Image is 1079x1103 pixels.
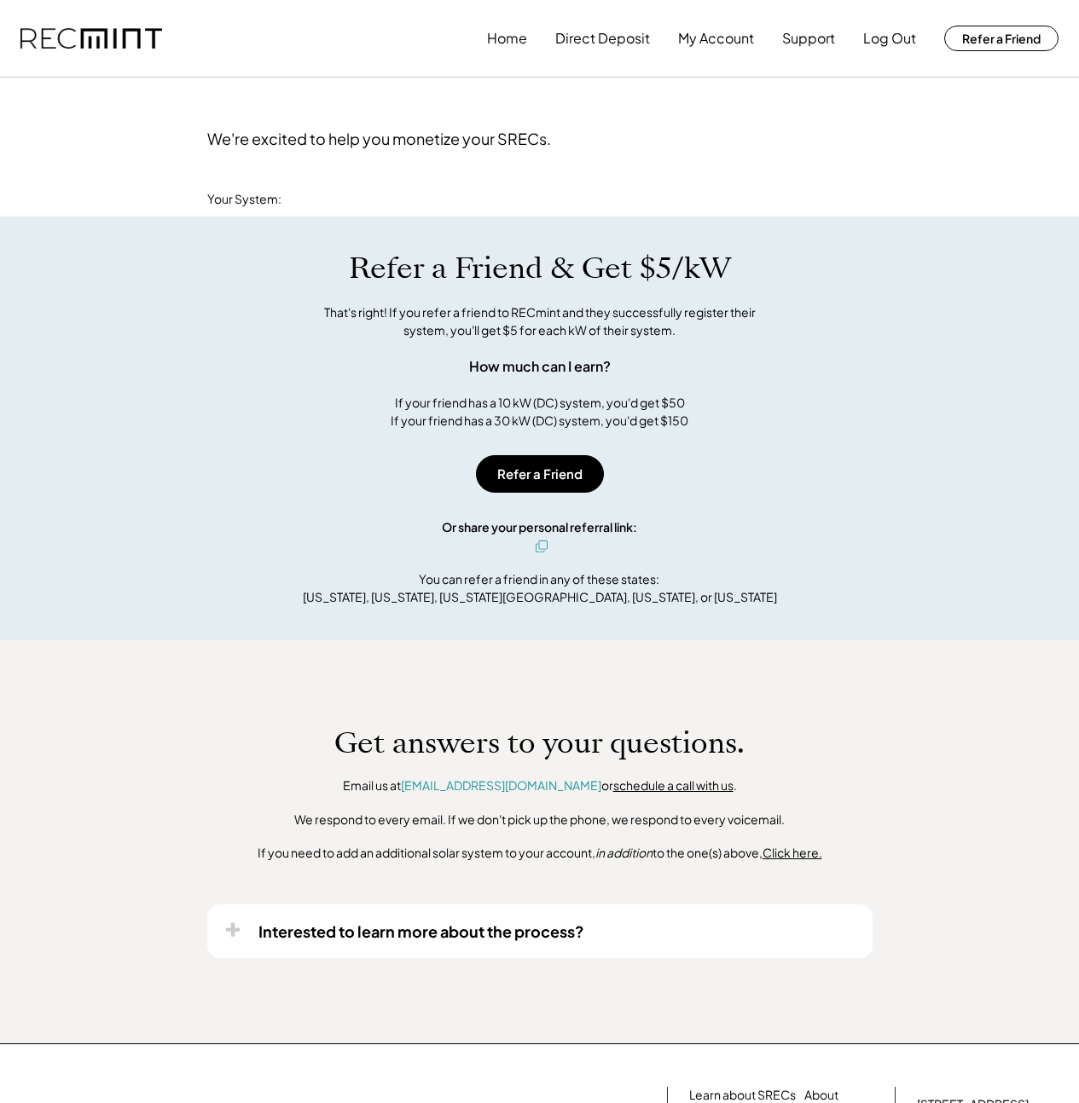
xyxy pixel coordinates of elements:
button: Direct Deposit [555,21,650,55]
div: You can refer a friend in any of these states: [US_STATE], [US_STATE], [US_STATE][GEOGRAPHIC_DATA... [303,570,777,606]
button: Support [782,21,835,55]
div: Interested to learn more about the process? [258,921,584,941]
div: Your System: [207,191,281,208]
div: If you need to add an additional solar system to your account, to the one(s) above, [258,845,822,862]
u: Click here. [763,845,822,860]
a: schedule a call with us [613,777,734,793]
button: click to copy [531,536,552,557]
div: If your friend has a 10 kW (DC) system, you'd get $50 If your friend has a 30 kW (DC) system, you... [391,394,688,430]
h1: Get answers to your questions. [334,725,745,761]
a: [EMAIL_ADDRESS][DOMAIN_NAME] [401,777,601,793]
h1: Refer a Friend & Get $5/kW [349,251,731,286]
div: Email us at or . [343,777,737,794]
div: How much can I earn? [469,356,611,377]
div: We respond to every email. If we don't pick up the phone, we respond to every voicemail. [294,811,785,829]
div: We're excited to help you monetize your SRECs. [207,129,551,148]
button: Refer a Friend [476,455,604,493]
button: Home [487,21,527,55]
button: Refer a Friend [944,26,1059,51]
div: Or share your personal referral link: [442,518,637,536]
button: Log Out [863,21,916,55]
img: recmint-logotype%403x.png [20,28,162,49]
div: That's right! If you refer a friend to RECmint and they successfully register their system, you'l... [305,303,774,339]
em: in addition [595,845,653,860]
button: My Account [678,21,754,55]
